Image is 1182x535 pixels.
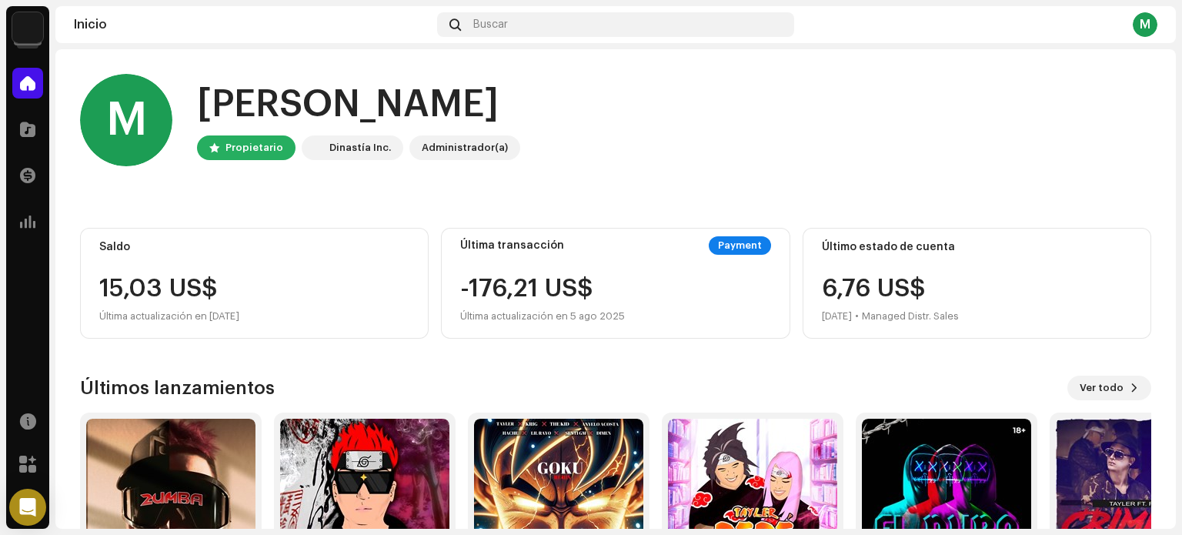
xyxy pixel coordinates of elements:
[74,18,431,31] div: Inicio
[99,307,409,326] div: Última actualización en [DATE]
[822,241,1132,253] div: Último estado de cuenta
[99,241,409,253] div: Saldo
[460,239,564,252] div: Última transacción
[197,80,520,129] div: [PERSON_NAME]
[460,307,625,326] div: Última actualización en 5 ago 2025
[225,139,283,157] div: Propietario
[80,74,172,166] div: M
[822,307,852,326] div: [DATE]
[473,18,508,31] span: Buscar
[80,376,275,400] h3: Últimos lanzamientos
[9,489,46,526] div: Open Intercom Messenger
[329,139,391,157] div: Dinastía Inc.
[80,228,429,339] re-o-card-value: Saldo
[305,139,323,157] img: 48257be4-38e1-423f-bf03-81300282f8d9
[862,307,959,326] div: Managed Distr. Sales
[709,236,771,255] div: Payment
[803,228,1151,339] re-o-card-value: Último estado de cuenta
[855,307,859,326] div: •
[12,12,43,43] img: 48257be4-38e1-423f-bf03-81300282f8d9
[1080,373,1124,403] span: Ver todo
[422,139,508,157] div: Administrador(a)
[1067,376,1151,400] button: Ver todo
[1133,12,1157,37] div: M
